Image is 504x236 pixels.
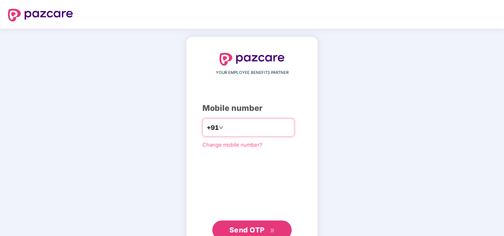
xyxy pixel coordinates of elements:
span: double-right [270,228,275,233]
img: logo [219,53,285,66]
div: Mobile number [202,102,302,114]
a: Change mobile number? [202,141,262,148]
img: logo [8,9,73,21]
span: down [219,125,223,130]
span: Send OTP [229,226,265,234]
span: +91 [207,123,219,133]
span: YOUR EMPLOYEE BENEFITS PARTNER [216,70,289,76]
